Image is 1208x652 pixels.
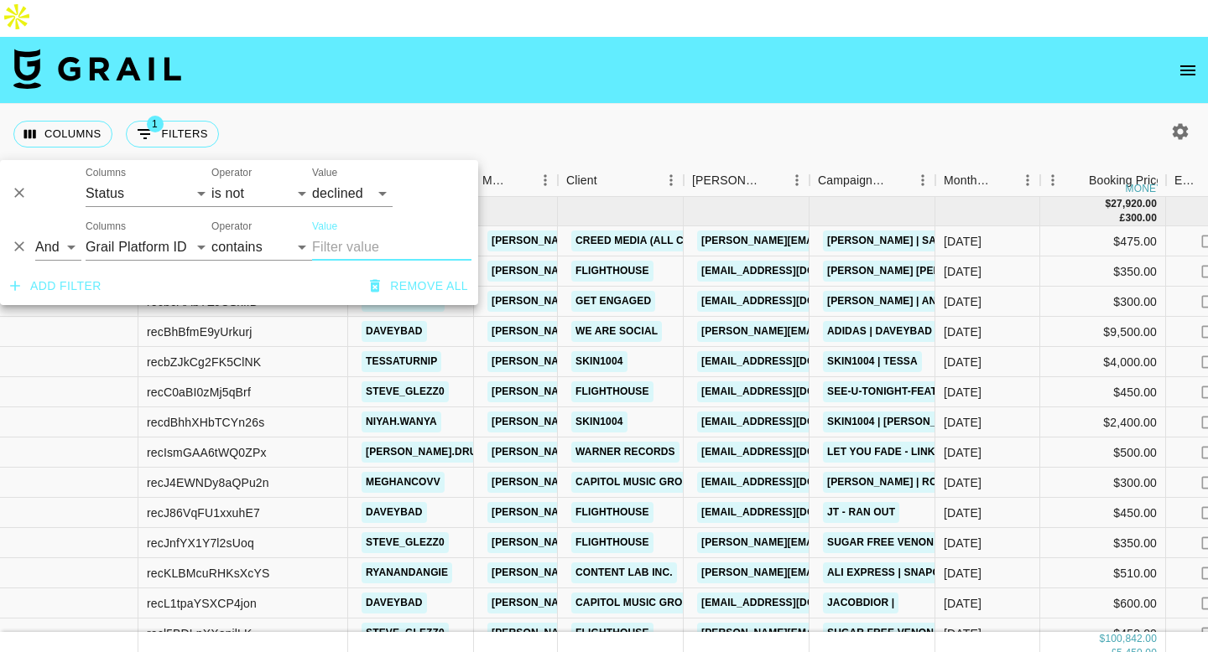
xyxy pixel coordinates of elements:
div: recL1tpaYSXCP4jon [147,595,257,612]
div: recdBhhXHbTCYn26s [147,414,264,431]
div: Jun '25 [944,293,981,310]
div: Campaign (Type) [810,164,935,197]
div: 27,920.00 [1111,197,1157,211]
a: Sugar Free Venon | [PERSON_NAME] [823,532,1033,553]
a: [PERSON_NAME][EMAIL_ADDRESS][DOMAIN_NAME] [487,321,761,342]
a: [PERSON_NAME][EMAIL_ADDRESS][DOMAIN_NAME] [487,532,761,553]
a: steve_glezz0 [362,381,449,402]
a: Jacobdior | [823,592,898,613]
div: $475.00 [1040,226,1166,256]
button: Sort [761,168,784,192]
button: Menu [533,168,558,193]
a: [EMAIL_ADDRESS][DOMAIN_NAME] [697,261,885,282]
a: See-U-Tonight-feat-[PERSON_NAME]-of-ILLIT [823,381,1076,402]
button: Menu [1015,168,1040,193]
a: [PERSON_NAME].drummer [362,442,513,463]
a: Creed Media (All Campaigns) [571,230,746,251]
div: 300.00 [1125,211,1157,225]
button: Sort [597,168,621,192]
div: Jun '25 [944,474,981,491]
div: Campaign (Type) [818,164,887,197]
div: $450.00 [1040,618,1166,649]
a: SKIN1004 [571,351,627,372]
a: [PERSON_NAME][EMAIL_ADDRESS][DOMAIN_NAME] [487,592,761,613]
div: Jun '25 [944,535,981,551]
button: Menu [1040,168,1065,193]
div: Month Due [935,164,1040,197]
a: meghancovv [362,472,445,493]
a: steve_glezz0 [362,532,449,553]
a: [PERSON_NAME][EMAIL_ADDRESS][DOMAIN_NAME] [487,411,761,432]
a: [EMAIL_ADDRESS][DOMAIN_NAME] [697,291,885,312]
a: ryanandangie [362,562,452,583]
a: SKIN1004 [571,411,627,432]
button: Menu [659,168,684,193]
a: daveybad [362,592,427,613]
a: Skin1004 | Tessa [823,351,922,372]
label: Operator [211,166,252,180]
a: Ali Express | Snapchat [823,562,964,583]
button: Sort [509,168,533,192]
div: Booker [684,164,810,197]
button: Delete [7,234,32,259]
label: Value [312,220,337,234]
a: Let You Fade - Linkin Park [823,442,981,463]
a: [PERSON_NAME][EMAIL_ADDRESS][DOMAIN_NAME] [697,562,971,583]
a: [PERSON_NAME][EMAIL_ADDRESS][PERSON_NAME][DOMAIN_NAME] [697,321,1057,342]
button: Show filters [126,121,219,147]
a: [PERSON_NAME][EMAIL_ADDRESS][DOMAIN_NAME] [487,562,761,583]
div: $350.00 [1040,256,1166,287]
div: Jun '25 [944,444,981,461]
div: Manager [482,164,509,197]
a: [PERSON_NAME][EMAIL_ADDRESS][DOMAIN_NAME] [487,381,761,402]
a: [PERSON_NAME][EMAIL_ADDRESS][DOMAIN_NAME] [487,472,761,493]
a: [PERSON_NAME][EMAIL_ADDRESS][DOMAIN_NAME] [487,502,761,523]
a: Warner Records [571,442,679,463]
a: Get Engaged [571,291,655,312]
a: [PERSON_NAME][EMAIL_ADDRESS][DOMAIN_NAME] [697,532,971,553]
div: $ [1100,633,1106,647]
div: Client [558,164,684,197]
a: Adidas | Daveybad [823,321,936,342]
a: [PERSON_NAME][EMAIL_ADDRESS][DOMAIN_NAME] [487,261,761,282]
a: [PERSON_NAME] | Angel Baby [823,291,993,312]
div: Manager [474,164,558,197]
div: recC0aBI0zMj5qBrf [147,384,251,401]
a: daveybad [362,321,427,342]
div: $300.00 [1040,468,1166,498]
div: $300.00 [1040,287,1166,317]
select: Logic operator [35,234,81,261]
a: tessaturnip [362,351,441,372]
a: Content Lab Inc. [571,562,677,583]
a: Flighthouse [571,261,653,282]
a: [PERSON_NAME][EMAIL_ADDRESS][DOMAIN_NAME] [487,230,761,251]
a: Flighthouse [571,623,653,644]
button: Sort [887,168,910,192]
div: Jun '25 [944,625,981,642]
div: money [1126,184,1164,194]
div: $9,500.00 [1040,317,1166,347]
div: $500.00 [1040,437,1166,468]
div: recBhBfmE9yUrkurj [147,323,252,340]
a: niyah.wanya [362,411,441,432]
a: daveybad [362,502,427,523]
div: Month Due [944,164,992,197]
div: Jun '25 [944,505,981,521]
div: Jun '25 [944,565,981,582]
div: Expenses: Remove Commission? [1174,164,1198,197]
div: 100,842.00 [1105,633,1157,647]
div: $2,400.00 [1040,407,1166,437]
div: $450.00 [1040,498,1166,528]
a: Flighthouse [571,381,653,402]
button: Delete [7,180,32,205]
div: recJnfYX1Y7l2sUoq [147,535,254,551]
a: [PERSON_NAME][EMAIL_ADDRESS][DOMAIN_NAME] [487,351,761,372]
a: [PERSON_NAME][EMAIL_ADDRESS][DOMAIN_NAME] [697,230,971,251]
a: [EMAIL_ADDRESS][DOMAIN_NAME] [697,351,885,372]
a: [EMAIL_ADDRESS][DOMAIN_NAME] [697,592,885,613]
a: JT - Ran Out [823,502,899,523]
div: recKLBMcuRHKsXcYS [147,565,269,582]
button: Add filter [3,271,108,302]
a: [PERSON_NAME] [PERSON_NAME] | Who knew dancing was a sin [823,261,1181,282]
button: Remove all [363,271,475,302]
